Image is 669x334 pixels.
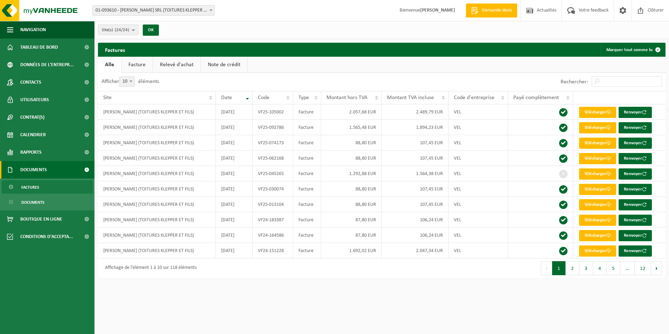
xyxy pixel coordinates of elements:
td: [DATE] [216,197,253,212]
td: Facture [293,151,321,166]
span: 01-093610 - KLEPPER PASCAL SRL (TOITURES KLEPPER ET FILS) - NEUFCHÂTEAU [93,6,214,15]
button: Renvoyer [619,199,652,210]
span: Données de l'entrepr... [20,56,74,74]
strong: [PERSON_NAME] [420,8,455,13]
td: [PERSON_NAME] (TOITURES KLEPPER ET FILS) [98,181,216,197]
button: Renvoyer [619,153,652,164]
span: 10 [120,77,134,86]
count: (24/24) [115,28,129,32]
span: 10 [119,76,135,87]
button: 12 [635,261,651,275]
a: Demande devis [466,4,517,18]
td: Facture [293,166,321,181]
button: Renvoyer [619,122,652,133]
a: Factures [2,180,93,194]
a: Documents [2,195,93,209]
span: Date [221,95,232,100]
td: 1.894,23 EUR [382,120,449,135]
td: [DATE] [216,212,253,228]
td: VEL [449,212,508,228]
td: 1.692,02 EUR [321,243,382,258]
td: 107,45 EUR [382,197,449,212]
td: [DATE] [216,104,253,120]
td: 106,24 EUR [382,228,449,243]
td: 107,45 EUR [382,181,449,197]
td: VEL [449,197,508,212]
td: VEL [449,166,508,181]
td: [PERSON_NAME] (TOITURES KLEPPER ET FILS) [98,135,216,151]
td: Facture [293,197,321,212]
td: [PERSON_NAME] (TOITURES KLEPPER ET FILS) [98,120,216,135]
td: 2.057,68 EUR [321,104,382,120]
td: VF24-183387 [253,212,293,228]
span: Conditions d'accepta... [20,228,73,245]
button: OK [143,25,159,36]
label: Afficher éléments [101,79,159,84]
td: [DATE] [216,228,253,243]
td: VEL [449,104,508,120]
button: Renvoyer [619,230,652,241]
button: Renvoyer [619,245,652,257]
a: Télécharger [579,230,616,241]
button: Renvoyer [619,107,652,118]
td: VEL [449,228,508,243]
td: VF25-013104 [253,197,293,212]
span: Type [298,95,309,100]
td: [DATE] [216,166,253,181]
td: [PERSON_NAME] (TOITURES KLEPPER ET FILS) [98,243,216,258]
td: VF24-164586 [253,228,293,243]
td: Facture [293,181,321,197]
td: VEL [449,135,508,151]
td: VF25-105002 [253,104,293,120]
a: Télécharger [579,184,616,195]
td: [PERSON_NAME] (TOITURES KLEPPER ET FILS) [98,212,216,228]
button: Renvoyer [619,184,652,195]
a: Télécharger [579,199,616,210]
button: Next [651,261,662,275]
a: Télécharger [579,122,616,133]
td: 2.489,79 EUR [382,104,449,120]
td: 88,80 EUR [321,197,382,212]
button: Marquer tout comme lu [601,43,665,57]
td: [PERSON_NAME] (TOITURES KLEPPER ET FILS) [98,228,216,243]
td: VEL [449,151,508,166]
span: Calendrier [20,126,46,144]
td: VF25-092786 [253,120,293,135]
span: Documents [20,161,47,179]
td: 88,80 EUR [321,151,382,166]
button: Previous [541,261,552,275]
span: Navigation [20,21,46,39]
a: Facture [121,57,153,73]
td: VEL [449,243,508,258]
a: Télécharger [579,107,616,118]
button: 1 [552,261,566,275]
td: Facture [293,120,321,135]
td: [DATE] [216,243,253,258]
td: VF25-074173 [253,135,293,151]
label: Rechercher: [561,79,588,85]
span: Code [258,95,269,100]
td: 1.292,88 EUR [321,166,382,181]
td: [DATE] [216,181,253,197]
span: Site(s) [102,25,129,35]
a: Télécharger [579,138,616,149]
td: 87,80 EUR [321,212,382,228]
span: Tableau de bord [20,39,58,56]
button: 2 [566,261,579,275]
a: Note de crédit [201,57,247,73]
h2: Factures [98,43,132,56]
td: VEL [449,181,508,197]
span: Site [103,95,112,100]
td: Facture [293,212,321,228]
td: [DATE] [216,135,253,151]
button: 4 [593,261,607,275]
td: 1.565,48 EUR [321,120,382,135]
button: Site(s)(24/24) [98,25,139,35]
td: VEL [449,120,508,135]
span: Code d'entreprise [454,95,494,100]
span: Factures [21,181,39,194]
span: Rapports [20,144,42,161]
a: Relevé d'achat [153,57,200,73]
a: Télécharger [579,153,616,164]
td: [PERSON_NAME] (TOITURES KLEPPER ET FILS) [98,151,216,166]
